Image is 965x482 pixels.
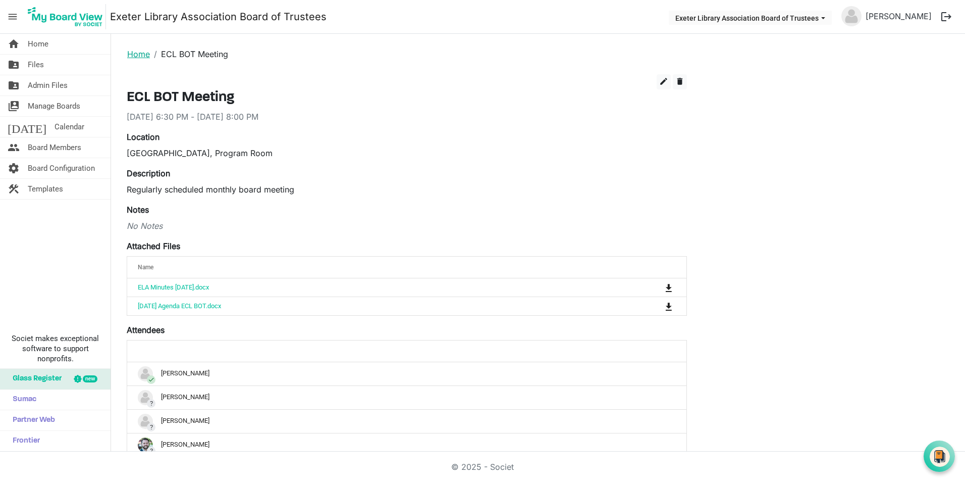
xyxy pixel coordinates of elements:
td: is Command column column header [623,297,686,315]
button: Download [662,299,676,313]
img: no-profile-picture.svg [138,414,153,429]
span: ? [147,447,155,455]
td: ?Christy Resh is template cell column header [127,385,686,409]
span: Board Members [28,137,81,158]
li: ECL BOT Meeting [150,48,228,60]
button: Exeter Library Association Board of Trustees dropdownbutton [669,11,832,25]
td: ?Danielle Knudsen is template cell column header [127,409,686,433]
img: My Board View Logo [25,4,106,29]
span: Sumac [8,390,36,410]
label: Attendees [127,324,165,336]
span: Frontier [8,431,40,451]
span: Name [138,264,153,271]
div: new [83,375,97,382]
div: [PERSON_NAME] [138,438,676,453]
div: [PERSON_NAME] [138,390,676,405]
a: Home [127,49,150,59]
a: Exeter Library Association Board of Trustees [110,7,327,27]
span: menu [3,7,22,26]
td: September 8 2025 Agenda ECL BOT.docx is template cell column header Name [127,297,623,315]
span: switch_account [8,96,20,116]
button: delete [673,74,687,89]
span: Admin Files [28,75,68,95]
h3: ECL BOT Meeting [127,89,687,107]
a: [PERSON_NAME] [862,6,936,26]
td: checkBrian Ackerman is template cell column header [127,362,686,385]
span: people [8,137,20,158]
span: Home [28,34,48,54]
a: ELA Minutes [DATE].docx [138,283,209,291]
button: Download [662,280,676,295]
span: delete [675,77,684,86]
span: folder_shared [8,55,20,75]
div: [PERSON_NAME] [138,366,676,381]
span: Manage Boards [28,96,80,116]
span: edit [659,77,668,86]
span: home [8,34,20,54]
span: Calendar [55,117,84,137]
label: Attached Files [127,240,180,252]
span: settings [8,158,20,178]
label: Description [127,167,170,179]
img: no-profile-picture.svg [138,390,153,405]
a: My Board View Logo [25,4,110,29]
a: © 2025 - Societ [451,462,514,472]
a: [DATE] Agenda ECL BOT.docx [138,302,221,310]
span: Templates [28,179,63,199]
td: ?Jordan Henning is template cell column header [127,433,686,457]
span: ? [147,423,155,431]
span: Board Configuration [28,158,95,178]
p: Regularly scheduled monthly board meeting [127,183,687,196]
span: Societ makes exceptional software to support nonprofits. [5,333,106,364]
img: 4OG8yPikDXtMM8PR9edfa7C7T-6-OyLbOG2OgoAjvc9IiTI1uaHQfF3Rh-vnD-7-6Qd50Dy-lGCDG3WDHkOmoA_thumb.png [138,438,153,453]
div: [PERSON_NAME] [138,414,676,429]
span: Partner Web [8,410,55,430]
span: Glass Register [8,369,62,389]
div: No Notes [127,220,687,232]
span: folder_shared [8,75,20,95]
span: Files [28,55,44,75]
button: logout [936,6,957,27]
td: ELA Minutes August 25.docx is template cell column header Name [127,278,623,297]
div: [DATE] 6:30 PM - [DATE] 8:00 PM [127,111,687,123]
img: no-profile-picture.svg [138,366,153,381]
button: edit [657,74,671,89]
label: Notes [127,204,149,216]
div: [GEOGRAPHIC_DATA], Program Room [127,147,687,159]
span: [DATE] [8,117,46,137]
label: Location [127,131,159,143]
img: no-profile-picture.svg [841,6,862,26]
span: construction [8,179,20,199]
td: is Command column column header [623,278,686,297]
span: check [147,375,155,384]
span: ? [147,399,155,408]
